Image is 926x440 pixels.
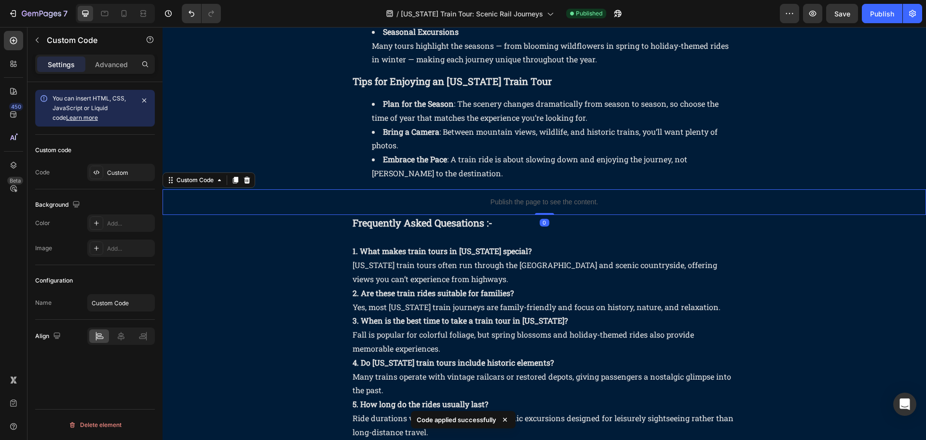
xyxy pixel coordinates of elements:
div: Configuration [35,276,73,285]
button: 7 [4,4,72,23]
button: Save [826,4,858,23]
div: Delete element [68,419,122,431]
div: Color [35,219,50,227]
div: Beta [7,177,23,185]
button: Publish [862,4,902,23]
p: Settings [48,59,75,70]
div: Custom [107,169,152,177]
strong: Tips for Enjoying an [US_STATE] Train Tour [190,48,389,60]
strong: 4. Do [US_STATE] train tours include historic elements? [190,330,391,341]
strong: 3. When is the best time to take a train tour in [US_STATE]? [190,288,405,298]
span: You can insert HTML, CSS, JavaScript or Liquid code [53,95,126,121]
p: [US_STATE] train tours often run through the [GEOGRAPHIC_DATA] and scenic countryside, offering v... [190,217,574,412]
strong: 5. How long do the rides usually last? [190,372,326,382]
div: 450 [9,103,23,111]
li: : Between mountain views, wildlife, and historic trains, you’ll want plenty of photos. [209,98,574,126]
strong: Frequently Asked Quesations :- [190,189,330,202]
button: Delete element [35,417,155,433]
div: Undo/Redo [182,4,221,23]
div: Name [35,298,52,307]
strong: Embrace the Pace [220,127,285,137]
p: Code applied successfully [417,415,496,425]
iframe: Design area [163,27,926,440]
a: Learn more [66,114,98,121]
div: Image [35,244,52,253]
div: Add... [107,244,152,253]
p: Custom Code [47,34,129,46]
strong: 2. Are these train rides suitable for families? [190,261,351,271]
div: Background [35,199,82,212]
li: : The scenery changes dramatically from season to season, so choose the time of year that matches... [209,70,574,98]
div: Custom code [35,146,71,155]
span: / [396,9,399,19]
div: Publish [870,9,894,19]
div: Add... [107,219,152,228]
p: 7 [63,8,68,19]
span: Save [834,10,850,18]
p: Advanced [95,59,128,70]
div: Code [35,168,50,177]
div: Custom Code [12,149,53,157]
strong: Bring a Camera [220,99,277,110]
strong: Plan for the Season [220,71,291,82]
div: Align [35,330,63,343]
strong: 1. What makes train tours in [US_STATE] special? [190,219,369,229]
div: 0 [377,192,387,199]
span: Published [576,9,602,18]
div: Open Intercom Messenger [893,393,916,416]
span: [US_STATE] Train Tour: Scenic Rail Journeys [401,9,543,19]
li: : A train ride is about slowing down and enjoying the journey, not [PERSON_NAME] to the destination. [209,126,574,154]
